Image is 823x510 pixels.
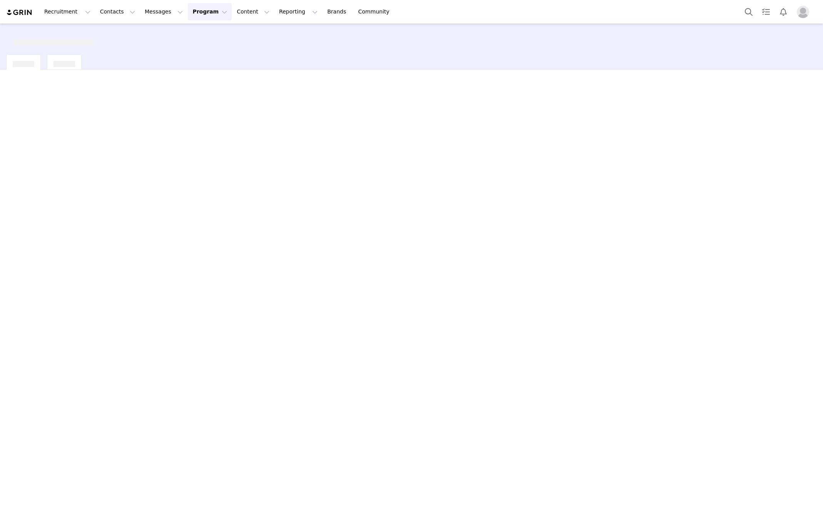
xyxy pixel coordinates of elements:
[740,3,757,20] button: Search
[95,3,140,20] button: Contacts
[188,3,232,20] button: Program
[6,9,33,16] img: grin logo
[323,3,353,20] a: Brands
[40,3,95,20] button: Recruitment
[232,3,274,20] button: Content
[274,3,322,20] button: Reporting
[54,55,75,67] div: [object Object]
[775,3,792,20] button: Notifications
[14,33,94,45] div: [object Object]
[140,3,187,20] button: Messages
[13,55,34,67] div: [object Object]
[797,6,809,18] img: placeholder-profile.jpg
[758,3,774,20] a: Tasks
[354,3,398,20] a: Community
[792,6,817,18] button: Profile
